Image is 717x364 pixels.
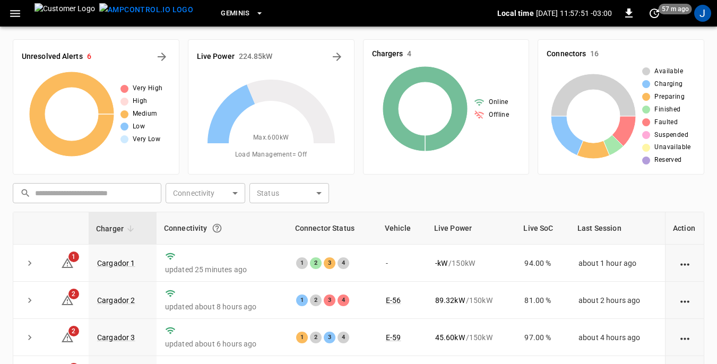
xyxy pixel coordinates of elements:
p: updated about 6 hours ago [165,339,279,349]
p: updated about 8 hours ago [165,301,279,312]
div: 3 [324,332,335,343]
div: Connectivity [164,219,280,238]
div: / 150 kW [435,258,508,268]
a: E-59 [386,333,401,342]
img: ampcontrol.io logo [99,3,193,16]
span: Unavailable [654,142,690,153]
th: Live SoC [516,212,569,245]
td: 97.00 % [516,319,569,356]
div: 4 [338,294,349,306]
td: about 2 hours ago [570,282,665,319]
span: Max. 600 kW [253,133,289,143]
span: Preparing [654,92,685,102]
span: Finished [654,105,680,115]
a: Cargador 2 [97,296,135,305]
td: about 4 hours ago [570,319,665,356]
span: Available [654,66,683,77]
div: 1 [296,294,308,306]
a: Cargador 3 [97,333,135,342]
div: 3 [324,294,335,306]
span: Offline [489,110,509,120]
td: 81.00 % [516,282,569,319]
div: 2 [310,332,322,343]
span: Low [133,122,145,132]
th: Action [665,212,704,245]
h6: Connectors [547,48,586,60]
h6: 4 [407,48,411,60]
th: Live Power [427,212,516,245]
div: 1 [296,332,308,343]
span: Geminis [221,7,250,20]
a: 2 [61,295,74,304]
a: 2 [61,333,74,341]
button: All Alerts [153,48,170,65]
p: 89.32 kW [435,295,465,306]
div: / 150 kW [435,295,508,306]
h6: Unresolved Alerts [22,51,83,63]
span: Very Low [133,134,160,145]
button: Connection between the charger and our software. [208,219,227,238]
div: profile-icon [694,5,711,22]
span: 2 [68,326,79,336]
div: 2 [310,257,322,269]
th: Connector Status [288,212,377,245]
span: 2 [68,289,79,299]
button: Geminis [217,3,268,24]
p: - kW [435,258,447,268]
button: expand row [22,255,38,271]
span: 57 m ago [659,4,692,14]
h6: Live Power [197,51,235,63]
span: Online [489,97,508,108]
span: Faulted [654,117,678,128]
div: 2 [310,294,322,306]
div: action cell options [678,295,692,306]
span: High [133,96,148,107]
button: expand row [22,330,38,345]
th: Vehicle [377,212,427,245]
h6: 6 [87,51,91,63]
span: Suspended [654,130,688,141]
div: action cell options [678,332,692,343]
p: Local time [497,8,534,19]
div: 4 [338,332,349,343]
div: / 150 kW [435,332,508,343]
h6: 224.85 kW [239,51,273,63]
span: 1 [68,252,79,262]
button: Energy Overview [329,48,345,65]
h6: Chargers [372,48,403,60]
h6: 16 [590,48,599,60]
p: updated 25 minutes ago [165,264,279,275]
span: Load Management = Off [235,150,307,160]
p: [DATE] 11:57:51 -03:00 [536,8,612,19]
a: Cargador 1 [97,259,135,267]
a: 1 [61,258,74,266]
div: 1 [296,257,308,269]
div: action cell options [678,258,692,268]
div: 4 [338,257,349,269]
span: Very High [133,83,163,94]
th: Last Session [570,212,665,245]
button: set refresh interval [646,5,663,22]
div: 3 [324,257,335,269]
a: E-56 [386,296,401,305]
td: 94.00 % [516,245,569,282]
img: Customer Logo [34,3,95,23]
p: 45.60 kW [435,332,465,343]
button: expand row [22,292,38,308]
span: Medium [133,109,157,119]
span: Charger [96,222,137,235]
span: Charging [654,79,683,90]
span: Reserved [654,155,681,166]
td: - [377,245,427,282]
td: about 1 hour ago [570,245,665,282]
